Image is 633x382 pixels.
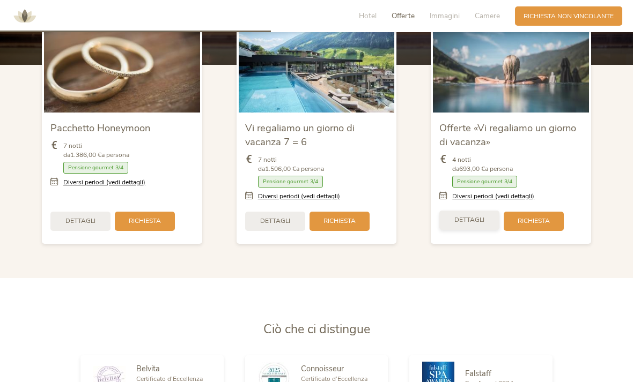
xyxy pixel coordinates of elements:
span: Offerte [392,11,415,21]
a: Diversi periodi (vedi dettagli) [258,192,340,201]
span: Dettagli [65,216,95,226]
a: Diversi periodi (vedi dettagli) [63,178,145,187]
b: 1.386,00 € [70,151,101,159]
a: Diversi periodi (vedi dettagli) [452,192,534,201]
span: Richiesta [129,216,161,226]
span: Pacchetto Honeymoon [50,121,150,134]
b: 1.506,00 € [265,164,296,173]
span: 7 notti da a persona [258,155,324,174]
span: Connoisseur [301,363,344,374]
span: Pensione gourmet 3/4 [63,162,128,174]
span: Dettagli [260,216,290,226]
span: Hotel [359,11,377,21]
img: Offerte «Vi regaliamo un giorno di vacanza» [433,25,589,113]
span: Vi regaliamo un giorno di vacanza 7 = 6 [245,121,355,148]
span: Richiesta [518,216,550,226]
img: Pacchetto Honeymoon [44,25,200,113]
b: 693,00 € [459,164,485,173]
span: Camere [475,11,500,21]
span: Immagini [430,11,460,21]
span: Belvita [136,363,160,374]
span: Richiesta non vincolante [524,12,614,21]
span: 4 notti da a persona [452,155,513,174]
span: Dettagli [454,215,484,224]
span: Pensione gourmet 3/4 [258,176,323,188]
span: 7 notti da a persona [63,141,129,160]
span: Offerte «Vi regaliamo un giorno di vacanza» [439,121,576,148]
span: Richiesta [323,216,356,226]
span: Ciò che ci distingue [263,321,370,338]
span: Pensione gourmet 3/4 [452,176,517,188]
img: Vi regaliamo un giorno di vacanza 7 = 6 [239,25,395,113]
a: AMONTI & LUNARIS Wellnessresort [9,13,41,19]
span: Falstaff [465,368,491,379]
